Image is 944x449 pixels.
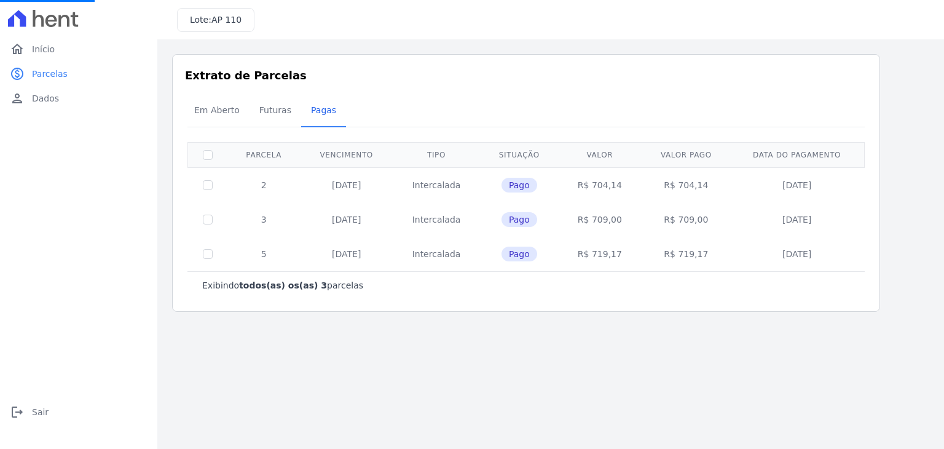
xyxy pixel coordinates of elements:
td: Intercalada [393,167,480,202]
a: Futuras [250,95,301,127]
span: Dados [32,92,59,105]
a: Pagas [301,95,346,127]
th: Valor pago [641,142,731,167]
p: Exibindo parcelas [202,279,363,292]
span: Sair [32,406,49,418]
a: paidParcelas [5,62,152,86]
span: Pago [502,178,537,193]
i: home [10,42,25,57]
td: [DATE] [300,167,393,202]
a: logoutSair [5,400,152,424]
th: Parcela [227,142,300,167]
span: Parcelas [32,68,68,80]
td: [DATE] [731,237,863,271]
td: 5 [227,237,300,271]
td: [DATE] [300,202,393,237]
td: 2 [227,167,300,202]
th: Data do pagamento [731,142,863,167]
input: Só é possível selecionar pagamentos em aberto [203,180,213,190]
span: Pagas [304,98,344,122]
a: personDados [5,86,152,111]
td: R$ 719,17 [641,237,731,271]
td: [DATE] [731,202,863,237]
td: Intercalada [393,237,480,271]
a: homeInício [5,37,152,62]
td: Intercalada [393,202,480,237]
i: person [10,91,25,106]
th: Valor [559,142,642,167]
i: paid [10,66,25,81]
h3: Lote: [190,14,242,26]
td: R$ 709,00 [641,202,731,237]
span: Pago [502,247,537,261]
td: R$ 709,00 [559,202,642,237]
input: Só é possível selecionar pagamentos em aberto [203,215,213,224]
th: Situação [480,142,559,167]
a: Em Aberto [184,95,250,127]
td: R$ 704,14 [559,167,642,202]
i: logout [10,405,25,419]
input: Só é possível selecionar pagamentos em aberto [203,249,213,259]
th: Vencimento [300,142,393,167]
span: Em Aberto [187,98,247,122]
span: Futuras [252,98,299,122]
span: AP 110 [211,15,242,25]
td: [DATE] [731,167,863,202]
td: 3 [227,202,300,237]
td: R$ 704,14 [641,167,731,202]
th: Tipo [393,142,480,167]
span: Início [32,43,55,55]
h3: Extrato de Parcelas [185,67,867,84]
b: todos(as) os(as) 3 [239,280,327,290]
span: Pago [502,212,537,227]
td: [DATE] [300,237,393,271]
td: R$ 719,17 [559,237,642,271]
